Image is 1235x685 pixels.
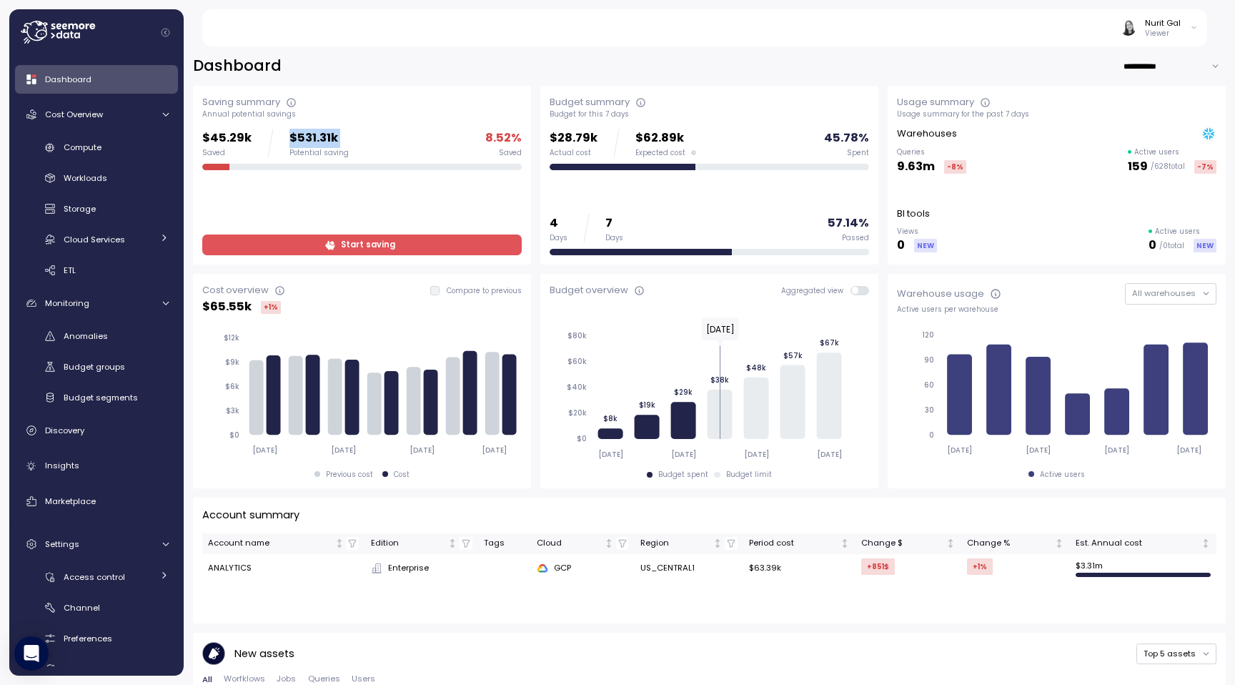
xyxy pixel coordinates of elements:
div: Usage summary for the past 7 days [897,109,1216,119]
tspan: [DATE] [332,445,357,455]
tspan: $12k [224,333,239,342]
tspan: 120 [922,330,934,340]
tspan: $57k [783,350,802,360]
a: Monitoring [15,289,178,317]
td: US_CENTRAL1 [635,554,744,583]
div: Period cost [749,537,837,550]
tspan: [DATE] [410,445,435,455]
div: Active users per warehouse [897,305,1216,315]
tspan: [DATE] [1026,445,1051,455]
div: Warehouse usage [897,287,984,301]
a: Discovery [15,416,178,445]
span: Storage [64,203,96,215]
a: Compute [15,136,178,159]
text: [DATE] [705,323,734,335]
p: $ 65.55k [202,297,252,317]
a: Start saving [202,235,522,255]
div: NEW [1194,239,1216,252]
div: Not sorted [447,538,457,548]
div: Spent [847,148,869,158]
tspan: [DATE] [482,445,507,455]
th: Est. Annual costNot sorted [1070,533,1216,554]
p: 0 [1149,236,1156,255]
tspan: [DATE] [598,450,623,459]
div: Budget spent [658,470,708,480]
tspan: [DATE] [1177,445,1202,455]
tspan: $48k [746,363,766,373]
div: Change $ [861,537,943,550]
span: Discovery [45,425,84,436]
p: 4 [550,214,567,233]
div: +1 % [261,301,281,314]
a: Channel [15,596,178,620]
p: Warehouses [897,127,957,141]
span: Aggregated view [781,286,850,295]
div: Cost overview [202,283,269,297]
p: Active users [1155,227,1200,237]
p: $62.89k [635,129,696,148]
div: Budget for this 7 days [550,109,869,119]
a: Workloads [15,167,178,190]
button: Collapse navigation [157,27,174,38]
div: GCP [537,562,628,575]
div: +851 $ [861,558,895,575]
p: Queries [897,147,966,157]
div: Budget limit [726,470,772,480]
tspan: $3k [226,406,239,415]
p: 9.63m [897,157,935,177]
span: Budget segments [64,392,138,403]
div: Days [550,233,567,243]
span: Queries [308,675,340,683]
div: Nurit Gal [1145,17,1181,29]
div: Not sorted [1054,538,1064,548]
tspan: 90 [924,355,934,365]
th: Account nameNot sorted [202,533,365,554]
td: ANALYTICS [202,554,365,583]
a: Marketplace [15,487,178,516]
a: Dashboard [15,65,178,94]
tspan: [DATE] [817,450,842,459]
div: -8 % [944,160,966,174]
a: Cost Overview [15,100,178,129]
div: Annual potential savings [202,109,522,119]
div: NEW [914,239,937,252]
p: Active users [1134,147,1179,157]
tspan: $80k [567,331,587,340]
span: Channel [64,602,100,613]
tspan: $38k [710,375,729,385]
div: Not sorted [946,538,956,548]
span: Jobs [277,675,296,683]
a: Storage [15,197,178,221]
div: -7 % [1194,160,1216,174]
div: Est. Annual cost [1076,537,1199,550]
th: RegionNot sorted [635,533,744,554]
a: Budget groups [15,355,178,379]
div: Days [605,233,623,243]
span: Worfklows [224,675,265,683]
p: New assets [234,646,294,662]
tspan: $60k [567,357,587,366]
tspan: $19k [638,400,655,410]
tspan: [DATE] [1105,445,1130,455]
div: Budget summary [550,95,630,109]
p: Viewer [1145,29,1181,39]
div: Active users [1040,470,1085,480]
span: Budget groups [64,361,125,373]
button: All warehouses [1125,283,1216,304]
tspan: [DATE] [744,450,769,459]
span: Users [352,675,375,683]
td: $ 3.31m [1070,554,1216,583]
th: Period costNot sorted [743,533,855,554]
span: All [202,676,212,684]
tspan: 60 [924,380,934,390]
tspan: $8k [603,414,617,423]
a: Preferences [15,626,178,650]
p: 7 [605,214,623,233]
tspan: $9k [225,358,239,367]
h2: Dashboard [193,56,282,77]
span: Expected cost [635,148,685,158]
span: Enterprise [388,562,429,575]
span: Settings [45,538,79,550]
p: 8.52 % [485,129,522,148]
tspan: 0 [929,430,934,440]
